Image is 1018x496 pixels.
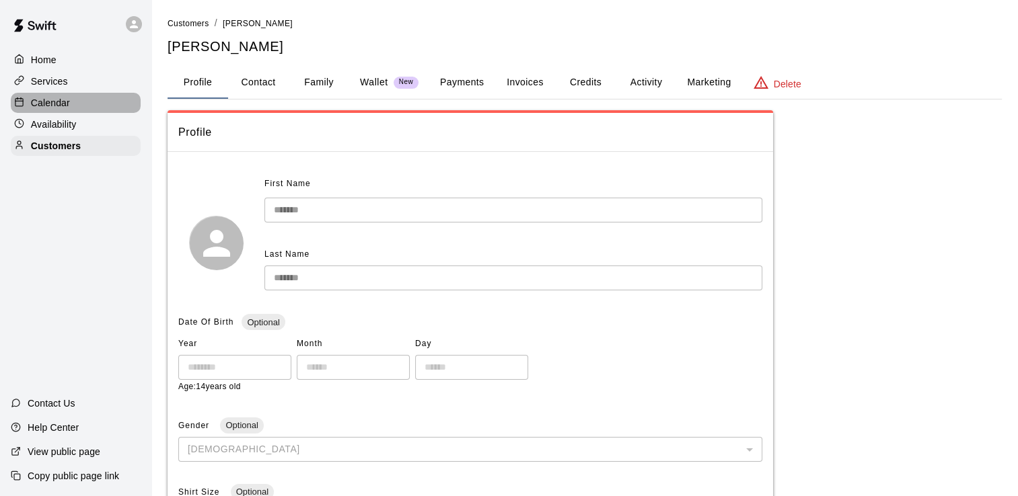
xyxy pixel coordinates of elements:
[168,67,1002,99] div: basic tabs example
[242,317,285,327] span: Optional
[31,53,57,67] p: Home
[28,469,119,483] p: Copy public page link
[11,93,141,113] a: Calendar
[11,114,141,134] a: Availability
[555,67,616,99] button: Credits
[178,382,241,391] span: Age: 14 years old
[360,75,388,89] p: Wallet
[168,16,1002,31] nav: breadcrumb
[28,397,75,410] p: Contact Us
[168,17,209,28] a: Customers
[223,19,293,28] span: [PERSON_NAME]
[297,333,410,355] span: Month
[168,19,209,28] span: Customers
[28,421,79,434] p: Help Center
[31,118,77,131] p: Availability
[178,333,291,355] span: Year
[168,67,228,99] button: Profile
[31,139,81,153] p: Customers
[28,445,100,458] p: View public page
[264,173,311,195] span: First Name
[616,67,676,99] button: Activity
[11,71,141,91] a: Services
[178,124,762,141] span: Profile
[178,437,762,462] div: [DEMOGRAPHIC_DATA]
[415,333,528,355] span: Day
[215,16,217,30] li: /
[178,317,233,327] span: Date Of Birth
[774,77,801,91] p: Delete
[11,50,141,70] a: Home
[31,96,70,110] p: Calendar
[228,67,289,99] button: Contact
[289,67,349,99] button: Family
[168,38,1002,56] h5: [PERSON_NAME]
[264,249,310,259] span: Last Name
[676,67,741,99] button: Marketing
[495,67,555,99] button: Invoices
[394,78,419,87] span: New
[11,136,141,156] a: Customers
[429,67,495,99] button: Payments
[178,421,212,430] span: Gender
[31,75,68,88] p: Services
[220,420,263,430] span: Optional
